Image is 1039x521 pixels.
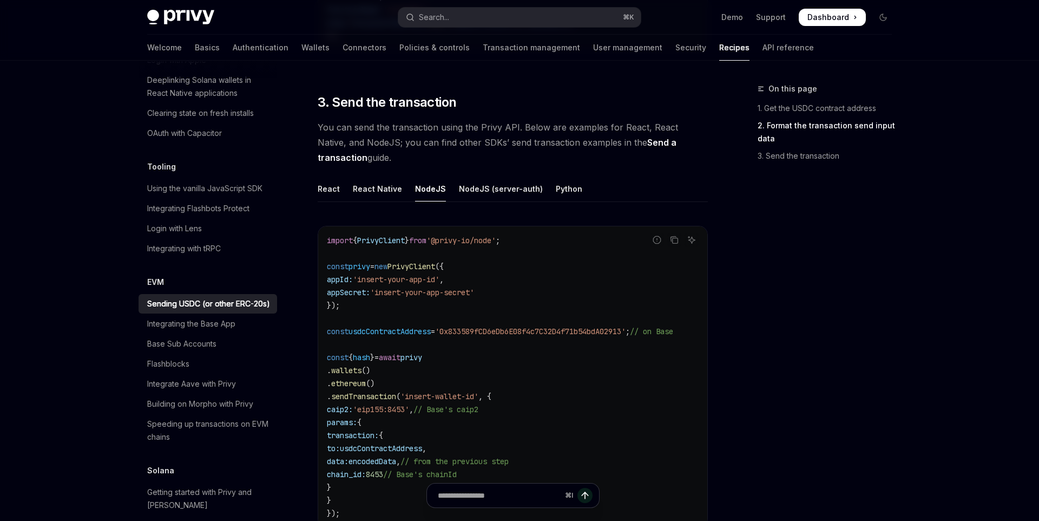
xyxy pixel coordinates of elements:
a: OAuth with Capacitor [139,123,277,143]
span: import [327,236,353,245]
span: to: [327,444,340,453]
span: caip2: [327,405,353,414]
div: Clearing state on fresh installs [147,107,254,120]
span: , [422,444,426,453]
span: 'eip155:8453' [353,405,409,414]
a: Flashblocks [139,354,277,374]
div: NodeJS (server-auth) [459,176,543,201]
a: Authentication [233,35,288,61]
a: Connectors [343,35,386,61]
div: Integrating with tRPC [147,242,221,255]
a: Support [756,12,786,23]
span: { [357,418,361,427]
a: Basics [195,35,220,61]
div: Speeding up transactions on EVM chains [147,418,271,444]
span: await [379,353,400,362]
div: Integrating Flashbots Protect [147,202,249,215]
a: Integrating Flashbots Protect [139,199,277,218]
button: Report incorrect code [650,233,664,247]
span: { [353,236,357,245]
div: Using the vanilla JavaScript SDK [147,182,262,195]
span: On this page [768,82,817,95]
div: Flashblocks [147,357,189,370]
a: User management [593,35,662,61]
span: privy [348,262,370,271]
a: Integrate Aave with Privy [139,374,277,394]
a: Getting started with Privy and [PERSON_NAME] [139,483,277,515]
span: const [327,327,348,336]
div: React [318,176,340,201]
a: Integrating the Base App [139,314,277,334]
a: Welcome [147,35,182,61]
span: hash [353,353,370,362]
a: Policies & controls [399,35,470,61]
span: { [379,431,383,440]
a: API reference [762,35,814,61]
a: Building on Morpho with Privy [139,394,277,414]
h5: EVM [147,276,164,289]
span: encodedData [348,457,396,466]
span: ⌘ K [623,13,634,22]
span: . [327,379,331,388]
h5: Solana [147,464,174,477]
h5: Tooling [147,160,176,173]
span: ethereum [331,379,366,388]
a: Using the vanilla JavaScript SDK [139,179,277,198]
a: Login with Lens [139,219,277,238]
a: 2. Format the transaction send input data [758,117,900,147]
a: Recipes [719,35,749,61]
span: = [431,327,435,336]
span: '0x833589fCD6eDb6E08f4c7C32D4f71b54bdA02913' [435,327,626,336]
span: const [327,353,348,362]
span: Dashboard [807,12,849,23]
a: Clearing state on fresh installs [139,103,277,123]
span: appId: [327,275,353,284]
span: appSecret: [327,288,370,297]
button: Toggle dark mode [874,9,892,26]
img: dark logo [147,10,214,25]
span: 8453 [366,470,383,479]
span: usdcContractAddress [340,444,422,453]
span: usdcContractAddress [348,327,431,336]
span: // Base's chainId [383,470,457,479]
input: Ask a question... [438,484,561,507]
div: Search... [419,11,449,24]
span: , [409,405,413,414]
a: Wallets [301,35,330,61]
div: Sending USDC (or other ERC-20s) [147,297,270,310]
span: { [348,353,353,362]
span: 3. Send the transaction [318,94,456,111]
span: 'insert-wallet-id' [400,392,478,401]
span: wallets [331,366,361,375]
div: Integrating the Base App [147,317,235,330]
div: Getting started with Privy and [PERSON_NAME] [147,486,271,512]
div: Base Sub Accounts [147,337,216,350]
span: , [396,457,400,466]
span: transaction: [327,431,379,440]
span: }); [327,301,340,310]
span: ({ [435,262,444,271]
div: Deeplinking Solana wallets in React Native applications [147,74,271,100]
span: params: [327,418,357,427]
div: OAuth with Capacitor [147,127,222,140]
span: } [405,236,409,245]
span: // on Base [630,327,673,336]
a: Base Sub Accounts [139,334,277,354]
span: ; [626,327,630,336]
span: '@privy-io/node' [426,236,496,245]
span: 'insert-your-app-id' [353,275,439,284]
span: You can send the transaction using the Privy API. Below are examples for React, React Native, and... [318,120,708,165]
a: Transaction management [483,35,580,61]
span: sendTransaction [331,392,396,401]
button: Ask AI [685,233,699,247]
a: Deeplinking Solana wallets in React Native applications [139,70,277,103]
span: data: [327,457,348,466]
a: Dashboard [799,9,866,26]
span: } [370,353,374,362]
span: privy [400,353,422,362]
div: Login with Lens [147,222,202,235]
span: PrivyClient [387,262,435,271]
button: Open search [398,8,641,27]
span: chain_id: [327,470,366,479]
a: Integrating with tRPC [139,239,277,258]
